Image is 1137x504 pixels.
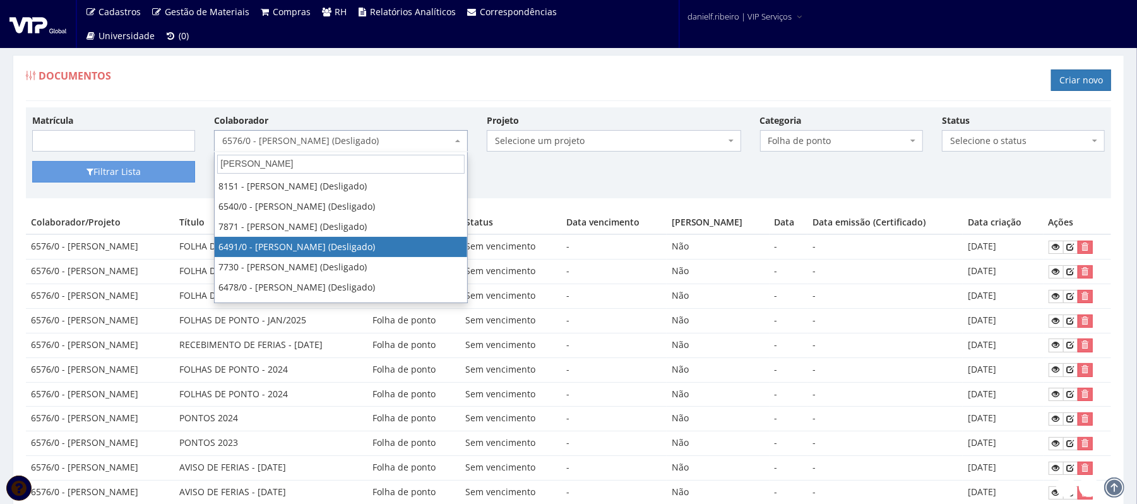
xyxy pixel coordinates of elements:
td: PONTOS 2023 [174,431,368,456]
td: 6576/0 - [PERSON_NAME] [26,382,174,407]
td: Sem vencimento [460,234,561,259]
td: Sem vencimento [460,382,561,407]
span: Compras [273,6,311,18]
td: 6576/0 - [PERSON_NAME] [26,284,174,309]
td: Sem vencimento [460,407,561,431]
td: - [807,333,963,357]
td: - [770,382,808,407]
td: - [770,431,808,456]
td: Folha de ponto [367,333,460,357]
td: Não [667,333,770,357]
th: Data emissão (Certificado) [807,211,963,234]
td: - [770,407,808,431]
li: 7730 - [PERSON_NAME] (Desligado) [215,257,467,277]
td: Folha de ponto [367,456,460,481]
span: Selecione o status [950,135,1089,147]
span: Gestão de Materiais [165,6,249,18]
td: [DATE] [963,431,1043,456]
th: Status [460,211,561,234]
td: - [561,284,667,309]
td: [DATE] [963,284,1043,309]
td: - [770,333,808,357]
td: - [561,456,667,481]
td: Não [667,407,770,431]
td: FOLHA DE PONTO 02/2025 [174,260,368,284]
td: [DATE] [963,357,1043,382]
li: 7871 - [PERSON_NAME] (Desligado) [215,217,467,237]
a: Criar novo [1051,69,1111,91]
span: Folha de ponto [760,130,923,152]
td: - [807,456,963,481]
td: Não [667,431,770,456]
td: - [561,431,667,456]
th: Data [770,211,808,234]
td: Sem vencimento [460,431,561,456]
td: 6576/0 - [PERSON_NAME] [26,456,174,481]
td: Sem vencimento [460,308,561,333]
td: - [561,382,667,407]
td: Sem vencimento [460,333,561,357]
td: - [561,308,667,333]
td: [DATE] [963,382,1043,407]
span: Selecione um projeto [487,130,741,152]
td: Folha de ponto [367,357,460,382]
td: FOLHAS DE PONTO - 2024 [174,357,368,382]
td: Folha de ponto [367,407,460,431]
td: Folha de ponto [367,431,460,456]
td: FOLHA DE PONTO 05-2025 [174,284,368,309]
td: - [807,357,963,382]
td: - [770,308,808,333]
span: Selecione um projeto [495,135,725,147]
td: - [770,456,808,481]
span: Relatórios Analíticos [371,6,456,18]
th: Título [174,211,368,234]
span: Correspondências [480,6,557,18]
th: Colaborador/Projeto [26,211,174,234]
li: 6478/0 - [PERSON_NAME] (Desligado) [215,277,467,297]
span: Cadastros [99,6,141,18]
span: (0) [179,30,189,42]
td: Não [667,234,770,259]
td: Não [667,284,770,309]
a: Universidade [80,24,160,48]
td: - [561,260,667,284]
td: - [770,260,808,284]
span: Selecione o status [942,130,1105,152]
label: Categoria [760,114,802,127]
th: Data vencimento [561,211,667,234]
span: 6576/0 - WILSON FERREIRA DE MORAES (Desligado) [222,135,452,147]
td: 6576/0 - [PERSON_NAME] [26,333,174,357]
td: FOLHAS DE PONTO - JAN/2025 [174,308,368,333]
td: [DATE] [963,333,1043,357]
td: Sem vencimento [460,357,561,382]
button: Filtrar Lista [32,161,195,183]
td: - [561,234,667,259]
td: - [807,382,963,407]
td: [DATE] [963,234,1043,259]
li: 6491/0 - [PERSON_NAME] (Desligado) [215,237,467,257]
li: 8151 - [PERSON_NAME] (Desligado) [215,176,467,196]
td: - [561,333,667,357]
th: Ações [1044,211,1111,234]
td: - [770,284,808,309]
td: 6576/0 - [PERSON_NAME] [26,431,174,456]
td: Sem vencimento [460,456,561,481]
td: Não [667,456,770,481]
td: - [807,260,963,284]
label: Colaborador [214,114,268,127]
span: 6576/0 - WILSON FERREIRA DE MORAES (Desligado) [214,130,468,152]
td: - [807,308,963,333]
span: RH [335,6,347,18]
td: 6576/0 - [PERSON_NAME] [26,357,174,382]
td: - [770,357,808,382]
td: [DATE] [963,308,1043,333]
td: [DATE] [963,260,1043,284]
td: Não [667,357,770,382]
td: [DATE] [963,456,1043,481]
label: Projeto [487,114,519,127]
a: (0) [160,24,194,48]
img: logo [9,15,66,33]
label: Status [942,114,970,127]
td: - [807,234,963,259]
td: 6576/0 - [PERSON_NAME] [26,234,174,259]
